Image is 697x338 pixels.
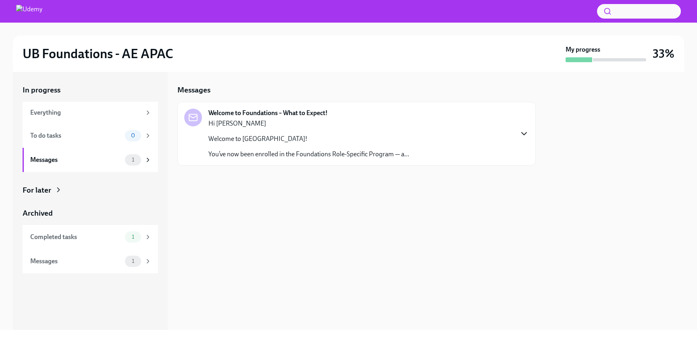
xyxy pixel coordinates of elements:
span: 1 [127,157,139,163]
span: 1 [127,258,139,264]
div: Everything [30,108,141,117]
a: Archived [23,208,158,218]
div: For later [23,185,51,195]
div: Completed tasks [30,233,122,241]
a: To do tasks0 [23,124,158,148]
a: For later [23,185,158,195]
h3: 33% [653,46,674,61]
img: Udemy [16,5,42,18]
p: Welcome to [GEOGRAPHIC_DATA]! [208,134,409,143]
p: Hi [PERSON_NAME] [208,119,409,128]
h2: UB Foundations - AE APAC [23,46,173,62]
div: Messages [30,257,122,266]
span: 0 [126,132,140,139]
a: Messages1 [23,148,158,172]
div: To do tasks [30,131,122,140]
a: In progress [23,85,158,95]
h5: Messages [177,85,210,95]
a: Completed tasks1 [23,225,158,249]
strong: My progress [566,45,600,54]
strong: Welcome to Foundations – What to Expect! [208,109,328,118]
div: Messages [30,155,122,164]
a: Messages1 [23,249,158,273]
a: Everything [23,102,158,124]
p: You’ve now been enrolled in the Foundations Role-Specific Program — a... [208,150,409,159]
span: 1 [127,234,139,240]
